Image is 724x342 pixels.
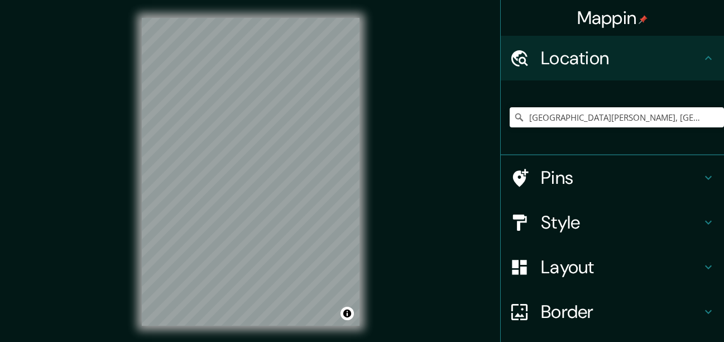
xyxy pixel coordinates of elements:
[541,211,702,234] h4: Style
[142,18,359,326] canvas: Map
[639,15,648,24] img: pin-icon.png
[541,256,702,278] h4: Layout
[541,47,702,69] h4: Location
[577,7,648,29] h4: Mappin
[341,307,354,320] button: Toggle attribution
[501,289,724,334] div: Border
[541,301,702,323] h4: Border
[541,167,702,189] h4: Pins
[501,155,724,200] div: Pins
[501,245,724,289] div: Layout
[510,107,724,127] input: Pick your city or area
[501,200,724,245] div: Style
[501,36,724,80] div: Location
